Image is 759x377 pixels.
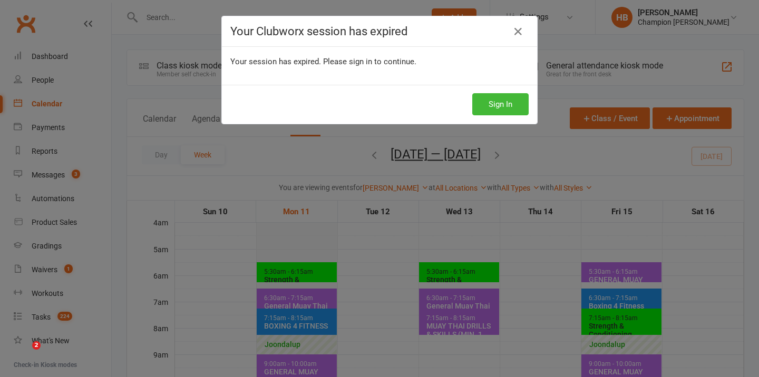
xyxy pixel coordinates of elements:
[230,57,416,66] span: Your session has expired. Please sign in to continue.
[472,93,529,115] button: Sign In
[230,25,529,38] h4: Your Clubworx session has expired
[11,341,36,366] iframe: Intercom live chat
[32,341,41,350] span: 2
[510,23,527,40] a: Close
